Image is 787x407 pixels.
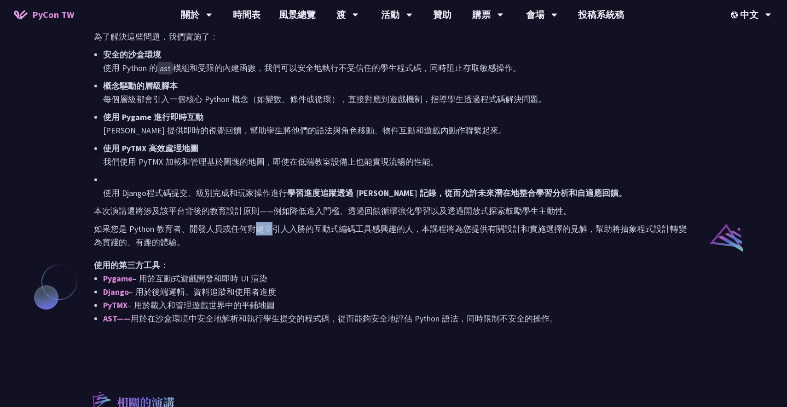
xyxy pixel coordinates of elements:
a: PyTMX [103,300,127,310]
font: 使用的第三方工具： [94,260,168,270]
font: 活動 [381,9,399,20]
a: Pygame [103,273,133,284]
font: 購票 [472,9,491,20]
font: 每個層級都會引入一個核心 Python 概念（如變數、條件或循環），直接對應到遊戲機制，指導學生透過程式碼解決問題。 [103,94,547,104]
a: PyCon TW [5,3,83,26]
font: 渡 [336,9,346,20]
font: 用於在沙盒環境中安全地解析和執行學生提交的程式碼，從而能夠安全地評估 Python 語法，同時限制不安全的操作。 [131,313,558,324]
font: 風景總覽 [279,9,316,20]
font: 學習進度追蹤透過 [PERSON_NAME] 記錄，從而允許未來潛在地整合學習分析和自適應回饋。 [287,188,627,198]
font: 中文 [740,9,758,20]
font: 概念驅動的層級腳本 [103,80,178,91]
a: AST—— [103,313,131,324]
font: 使用 PyTMX 高效處理地圖 [103,143,198,154]
font: 關於 [181,9,199,20]
img: PyCon TW 2025 首頁圖標 [14,10,28,19]
font: PyCon TW [32,9,74,20]
font: [PERSON_NAME] 提供即時的視覺回饋，幫助學生將他們的語法與角色移動、物件互動和遊戲內動作聯繫起來。 [103,125,507,136]
font: – 用於互動式遊戲開發和即時 UI 渲染 [133,273,267,284]
font: 使用 Django程式碼提交、級別完成和玩家操作進行 [103,188,287,198]
font: 本次演講還將涉及該平台背後的教育設計原則——例如降低進入門檻、透過回饋循環強化學習以及透過開放式探索鼓勵學生主動性。 [94,206,572,216]
font: 安全的沙盒環境 [103,49,161,60]
font: 使用 Python 的 [103,63,157,73]
font: 為了解決這些問題，我們實施了： [94,31,218,42]
a: Django [103,287,129,297]
code: ast [157,62,173,75]
font: 使用 Pygame 進行即時互動 [103,112,203,122]
font: 會場 [526,9,544,20]
font: 如果您是 Python 教育者、開發人員或任何對建立引人入勝的互動式編碼工具感興趣的人，本課程將為您提供有關設計和實施選擇的見解，幫助將抽象程式設計轉變為實踐的、有趣的體驗。 [94,224,687,247]
font: 時間表 [233,9,260,20]
font: 我們使用 PyTMX 加載和管理基於圖塊的地圖，即使在低端教室設備上也能實現流暢的性能。 [103,156,439,167]
font: – 用於後端邏輯、資料追蹤和使用者進度 [129,287,276,297]
font: 贊助 [433,9,451,20]
font: 模組和受限的內建函數，我們可以安全地執行不受信任的學生程式碼，同時阻止存取敏感操作。 [173,63,521,73]
font: – 用於載入和管理遊戲世界中的平鋪地圖 [127,300,275,310]
font: 投稿系統稿 [578,9,624,20]
img: 區域設定圖標 [731,11,740,18]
